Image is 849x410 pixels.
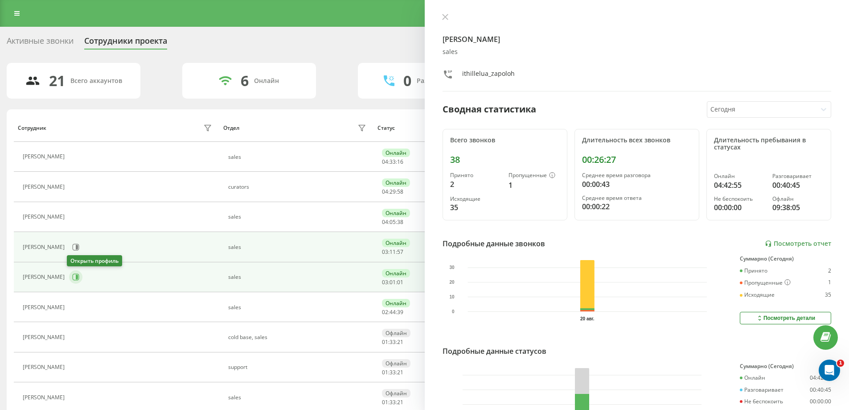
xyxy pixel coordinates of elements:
div: : : [382,369,403,376]
span: 01 [382,369,388,376]
div: [PERSON_NAME] [23,214,67,220]
text: 0 [451,309,454,314]
span: 02 [382,308,388,316]
button: Посмотреть детали [740,312,831,324]
div: curators [228,184,369,190]
span: 58 [397,188,403,195]
span: 03 [382,248,388,256]
div: Онлайн [382,149,410,157]
text: 30 [449,265,455,270]
div: Разговаривает [740,387,783,393]
div: Подробные данные статусов [443,346,546,356]
div: Не беспокоить [714,196,765,202]
span: 01 [382,338,388,346]
div: Офлайн [382,329,410,337]
a: Посмотреть отчет [765,240,831,248]
span: 33 [390,369,396,376]
div: 00:40:45 [772,180,824,191]
span: 16 [397,158,403,166]
span: 29 [390,188,396,195]
div: sales [228,244,369,250]
div: 00:26:27 [582,154,692,165]
div: [PERSON_NAME] [23,304,67,311]
div: 00:00:00 [714,202,765,213]
iframe: Intercom live chat [819,360,840,381]
div: Сотрудники проекта [84,36,167,50]
div: [PERSON_NAME] [23,184,67,190]
div: Разговаривает [772,173,824,179]
span: 33 [390,338,396,346]
div: : : [382,279,403,286]
div: Длительность всех звонков [582,137,692,144]
div: Разговаривают [417,77,465,85]
span: 05 [390,218,396,226]
div: ithillelua_zapoloh [462,69,515,82]
div: sales [228,274,369,280]
div: Суммарно (Сегодня) [740,256,831,262]
div: Исходящие [450,196,501,202]
span: 21 [397,338,403,346]
div: : : [382,399,403,406]
span: 01 [382,398,388,406]
div: 2 [450,179,501,190]
div: Онлайн [254,77,279,85]
span: 01 [397,278,403,286]
div: sales [228,394,369,401]
div: Всего звонков [450,137,560,144]
div: Онлайн [740,375,765,381]
text: 20 авг. [580,316,595,321]
div: Пропущенные [509,172,560,179]
div: support [228,364,369,370]
text: 20 [449,280,455,285]
div: Пропущенные [740,279,791,286]
div: sales [228,154,369,160]
div: 35 [825,292,831,298]
span: 44 [390,308,396,316]
div: : : [382,339,403,345]
div: Сводная статистика [443,103,536,116]
div: Онлайн [382,209,410,217]
div: Онлайн [382,269,410,277]
div: : : [382,249,403,255]
div: : : [382,159,403,165]
div: Офлайн [772,196,824,202]
span: 38 [397,218,403,226]
div: Офлайн [382,359,410,368]
div: 1 [828,279,831,286]
div: Отдел [223,125,239,131]
span: 1 [837,360,844,367]
div: sales [228,214,369,220]
div: Сотрудник [18,125,46,131]
div: Статус [377,125,395,131]
div: 0 [403,72,411,89]
div: [PERSON_NAME] [23,364,67,370]
span: 11 [390,248,396,256]
div: : : [382,219,403,225]
div: Среднее время разговора [582,172,692,178]
div: Открыть профиль [67,255,122,266]
div: 6 [241,72,249,89]
div: sales [228,304,369,311]
div: 04:42:55 [810,375,831,381]
div: [PERSON_NAME] [23,334,67,340]
div: 35 [450,202,501,213]
div: 00:00:22 [582,201,692,212]
div: 2 [828,268,831,274]
div: Онлайн [714,173,765,179]
div: : : [382,309,403,315]
span: 03 [382,278,388,286]
div: Активные звонки [7,36,74,50]
div: Среднее время ответа [582,195,692,201]
div: : : [382,189,403,195]
span: 57 [397,248,403,256]
div: Не беспокоить [740,398,783,405]
span: 33 [390,158,396,166]
div: 00:00:00 [810,398,831,405]
div: cold base, sales [228,334,369,340]
text: 10 [449,294,455,299]
div: Онлайн [382,178,410,187]
div: [PERSON_NAME] [23,274,67,280]
span: 21 [397,369,403,376]
div: [PERSON_NAME] [23,244,67,250]
span: 04 [382,188,388,195]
